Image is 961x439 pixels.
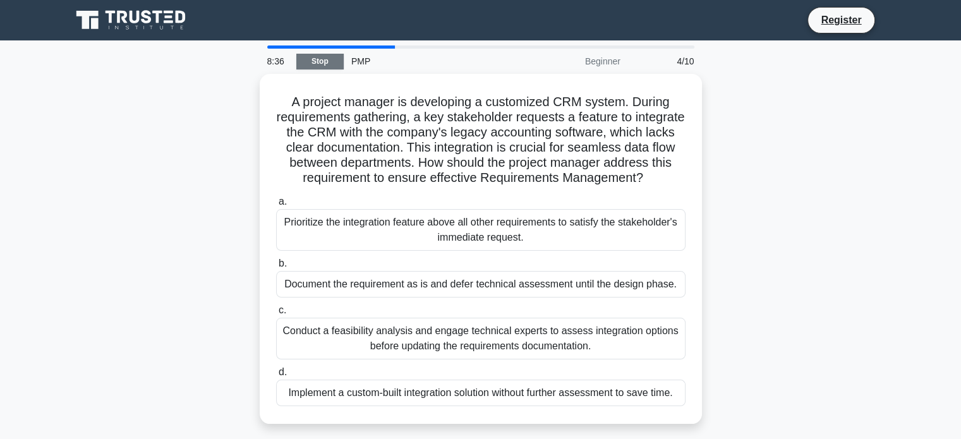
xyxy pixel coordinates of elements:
div: 8:36 [260,49,296,74]
div: Beginner [517,49,628,74]
div: Implement a custom-built integration solution without further assessment to save time. [276,380,686,406]
span: a. [279,196,287,207]
a: Register [813,12,869,28]
div: Conduct a feasibility analysis and engage technical experts to assess integration options before ... [276,318,686,359]
span: b. [279,258,287,268]
span: c. [279,304,286,315]
a: Stop [296,54,344,69]
div: PMP [344,49,517,74]
div: 4/10 [628,49,702,74]
div: Document the requirement as is and defer technical assessment until the design phase. [276,271,686,298]
h5: A project manager is developing a customized CRM system. During requirements gathering, a key sta... [275,94,687,186]
span: d. [279,366,287,377]
div: Prioritize the integration feature above all other requirements to satisfy the stakeholder's imme... [276,209,686,251]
